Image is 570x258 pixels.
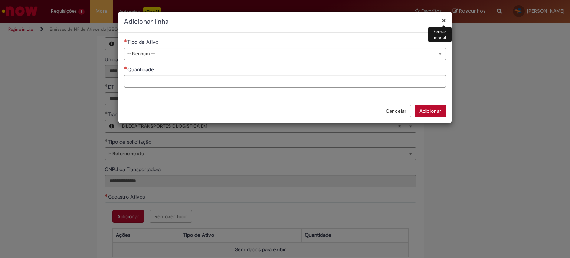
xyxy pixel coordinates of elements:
div: Fechar modal [428,27,452,42]
input: Quantidade [124,75,446,88]
button: Adicionar [415,105,446,117]
span: Necessários [124,39,127,42]
span: Necessários [124,66,127,69]
span: Tipo de Ativo [127,39,160,45]
h2: Adicionar linha [124,17,446,27]
button: Fechar modal [442,16,446,24]
button: Cancelar [381,105,411,117]
span: Quantidade [127,66,155,73]
span: -- Nenhum -- [127,48,431,60]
